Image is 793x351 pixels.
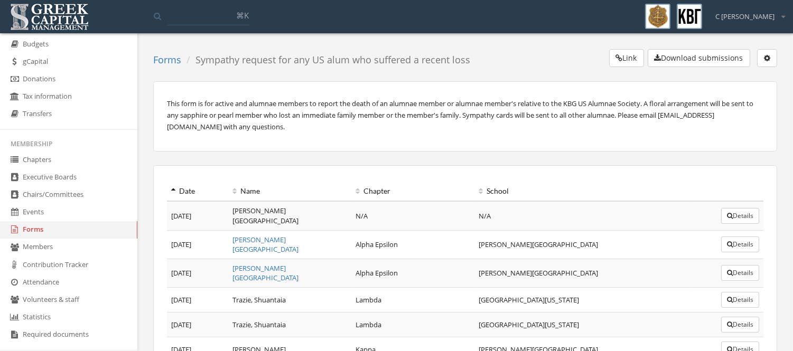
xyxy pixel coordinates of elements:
td: Trazie, Shuantaia [228,287,351,312]
td: Lambda [351,287,474,312]
p: This form is for active and alumnae members to report the death of an alumnae member or alumnae m... [167,98,763,132]
button: Details [721,208,759,224]
td: Trazie, Shuantaia [228,312,351,337]
td: Lambda [351,312,474,337]
td: [DATE] [167,287,228,312]
th: School [474,182,689,201]
td: [DATE] [167,259,228,287]
td: [DATE] [167,201,228,230]
td: Alpha Epsilon [351,259,474,287]
td: [GEOGRAPHIC_DATA][US_STATE] [474,312,689,337]
td: [PERSON_NAME][GEOGRAPHIC_DATA] [474,259,689,287]
td: [DATE] [167,230,228,259]
span: C [PERSON_NAME] [715,12,775,22]
td: [PERSON_NAME][GEOGRAPHIC_DATA] [474,230,689,259]
td: [GEOGRAPHIC_DATA][US_STATE] [474,287,689,312]
button: Link [609,49,644,67]
td: N/A [351,201,474,230]
li: Sympathy request for any US alum who suffered a recent loss [181,53,470,67]
a: [PERSON_NAME][GEOGRAPHIC_DATA] [232,263,298,283]
th: Date [167,182,228,201]
a: Forms [153,53,181,66]
a: [PERSON_NAME][GEOGRAPHIC_DATA] [232,235,298,254]
button: Details [721,265,759,281]
td: [PERSON_NAME][GEOGRAPHIC_DATA] [228,201,351,230]
td: N/A [474,201,689,230]
button: Details [721,292,759,308]
button: Download submissions [648,49,750,67]
td: [DATE] [167,312,228,337]
td: Alpha Epsilon [351,230,474,259]
div: C [PERSON_NAME] [708,4,785,22]
button: Details [721,236,759,252]
span: ⌘K [236,10,249,21]
th: Name [228,182,351,201]
th: Chapter [351,182,474,201]
button: Details [721,317,759,333]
